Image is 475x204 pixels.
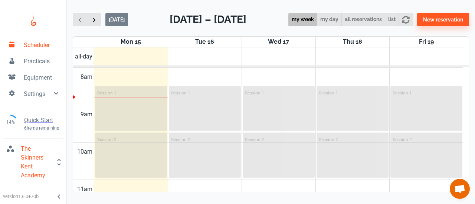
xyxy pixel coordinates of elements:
p: Session 2 [97,137,117,142]
div: 11am [76,180,94,198]
p: Session 2 [393,137,412,142]
button: my day [317,13,342,27]
button: Previous week [73,13,87,27]
div: 8am [79,68,94,86]
button: refresh [399,13,413,27]
div: 9am [79,105,94,124]
p: Session 1 [393,90,412,96]
p: Session 2 [171,137,190,142]
a: September 15, 2025 [119,37,142,47]
button: all reservations [341,13,385,27]
a: September 18, 2025 [341,37,364,47]
a: September 16, 2025 [194,37,216,47]
p: Session 1 [245,90,264,96]
button: Next week [87,13,101,27]
p: Session 1 [97,90,117,96]
div: 10am [76,143,94,161]
a: September 19, 2025 [417,37,435,47]
p: Session 2 [319,137,338,142]
p: Session 2 [245,137,264,142]
button: list [385,13,399,27]
button: my week [288,13,317,27]
h2: [DATE] – [DATE] [170,12,246,27]
a: September 17, 2025 [266,37,291,47]
button: [DATE] [105,13,128,26]
button: New reservation [417,13,469,26]
p: Session 1 [319,90,338,96]
div: Open chat [450,179,470,199]
span: all-day [73,52,94,61]
p: Session 1 [171,90,190,96]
